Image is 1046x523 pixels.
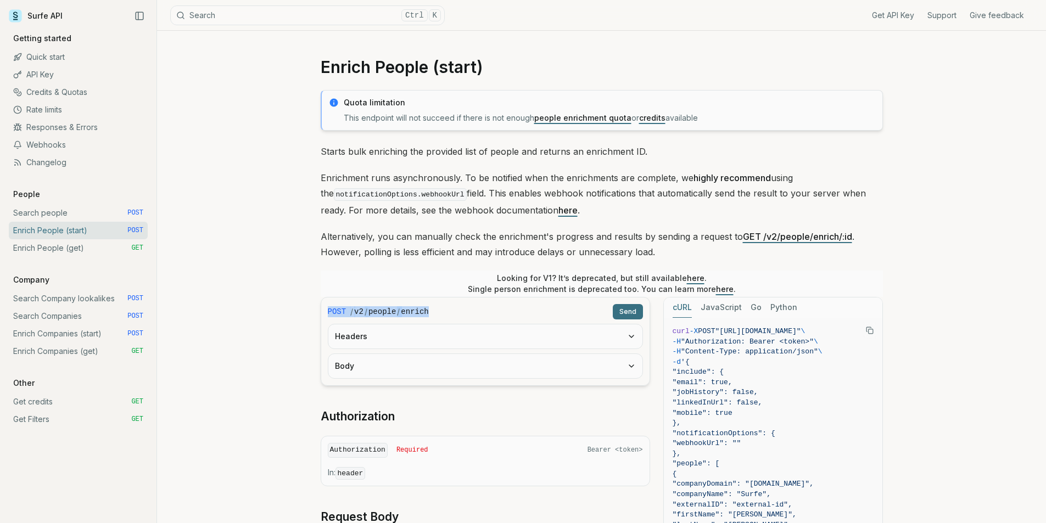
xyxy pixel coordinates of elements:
[673,510,797,519] span: "firstName": "[PERSON_NAME]",
[673,368,724,376] span: "include": {
[127,312,143,320] span: POST
[321,144,883,159] p: Starts bulk enriching the provided list of people and returns an enrichment ID.
[127,329,143,338] span: POST
[639,113,665,122] a: credits
[751,297,762,318] button: Go
[9,154,148,171] a: Changelog
[673,409,732,417] span: "mobile": true
[673,459,720,468] span: "people": [
[321,229,883,260] p: Alternatively, you can manually check the enrichment's progress and results by sending a request ...
[743,231,852,242] a: GET /v2/people/enrich/:id
[9,48,148,66] a: Quick start
[673,439,741,447] span: "webhookUrl": ""
[673,327,690,335] span: curl
[368,306,396,317] code: people
[970,10,1024,21] a: Give feedback
[673,378,732,386] span: "email": true,
[9,325,148,342] a: Enrich Companies (start) POST
[693,172,771,183] strong: highly recommend
[365,306,367,317] span: /
[328,467,643,479] p: In:
[429,9,441,21] kbd: K
[127,226,143,235] span: POST
[770,297,797,318] button: Python
[328,443,388,458] code: Authorization
[558,205,578,216] a: here
[9,204,148,222] a: Search people POST
[328,306,346,317] span: POST
[673,388,758,396] span: "jobHistory": false,
[354,306,363,317] code: v2
[344,97,876,108] p: Quota limitation
[814,338,818,346] span: \
[681,358,690,366] span: '{
[872,10,914,21] a: Get API Key
[328,354,642,378] button: Body
[350,306,353,317] span: /
[9,136,148,154] a: Webhooks
[673,338,681,346] span: -H
[127,209,143,217] span: POST
[534,113,631,122] a: people enrichment quota
[468,273,736,295] p: Looking for V1? It’s deprecated, but still available . Single person enrichment is deprecated too...
[9,189,44,200] p: People
[9,410,148,428] a: Get Filters GET
[9,274,54,285] p: Company
[334,188,467,201] code: notificationOptions.webhookUrl
[673,398,763,407] span: "linkedInUrl": false,
[9,8,63,24] a: Surfe API
[397,306,400,317] span: /
[927,10,956,21] a: Support
[690,327,698,335] span: -X
[131,8,148,24] button: Collapse Sidebar
[673,429,775,437] span: "notificationOptions": {
[9,393,148,410] a: Get credits GET
[9,101,148,119] a: Rate limits
[335,467,366,480] code: header
[9,342,148,360] a: Enrich Companies (get) GET
[9,33,76,44] p: Getting started
[127,294,143,303] span: POST
[716,284,734,294] a: here
[862,322,878,339] button: Copy Text
[673,480,814,488] span: "companyDomain": "[DOMAIN_NAME]",
[321,409,395,424] a: Authorization
[131,347,143,356] span: GET
[9,83,148,101] a: Credits & Quotas
[698,327,715,335] span: POST
[588,446,643,454] span: Bearer <token>
[401,9,428,21] kbd: Ctrl
[687,273,704,283] a: here
[9,66,148,83] a: API Key
[9,290,148,307] a: Search Company lookalikes POST
[9,119,148,136] a: Responses & Errors
[801,327,806,335] span: \
[673,347,681,356] span: -H
[170,5,445,25] button: SearchCtrlK
[131,415,143,424] span: GET
[673,358,681,366] span: -d
[328,324,642,348] button: Headers
[673,470,677,478] span: {
[9,307,148,325] a: Search Companies POST
[673,419,681,427] span: },
[9,378,39,389] p: Other
[9,222,148,239] a: Enrich People (start) POST
[673,297,692,318] button: cURL
[131,244,143,252] span: GET
[681,347,818,356] span: "Content-Type: application/json"
[681,338,814,346] span: "Authorization: Bearer <token>"
[321,170,883,218] p: Enrichment runs asynchronously. To be notified when the enrichments are complete, we using the fi...
[673,500,792,509] span: "externalID": "external-id",
[673,490,771,498] span: "companyName": "Surfe",
[344,113,876,123] p: This endpoint will not succeed if there is not enough or available
[9,239,148,257] a: Enrich People (get) GET
[321,57,883,77] h1: Enrich People (start)
[701,297,742,318] button: JavaScript
[401,306,428,317] code: enrich
[613,304,643,319] button: Send
[131,397,143,406] span: GET
[673,449,681,458] span: },
[818,347,823,356] span: \
[396,446,428,454] span: Required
